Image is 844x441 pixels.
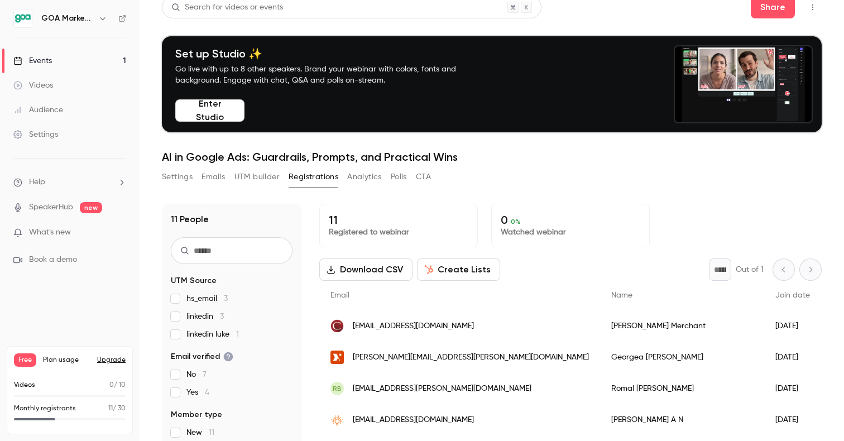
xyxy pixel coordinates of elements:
[43,356,90,365] span: Plan usage
[600,310,764,342] div: [PERSON_NAME] Merchant
[41,13,94,24] h6: GOA Marketing
[29,176,45,188] span: Help
[14,380,35,390] p: Videos
[113,228,126,238] iframe: Noticeable Trigger
[186,311,224,322] span: linkedin
[234,168,280,186] button: UTM builder
[186,369,207,380] span: No
[205,389,209,396] span: 4
[224,295,228,303] span: 3
[209,429,214,437] span: 11
[330,291,349,299] span: Email
[14,9,32,27] img: GOA Marketing
[162,150,822,164] h1: AI in Google Ads: Guardrails, Prompts, and Practical Wins
[416,168,431,186] button: CTA
[29,202,73,213] a: SpeakerHub
[97,356,126,365] button: Upgrade
[162,168,193,186] button: Settings
[764,342,821,373] div: [DATE]
[319,258,413,281] button: Download CSV
[171,2,283,13] div: Search for videos or events
[109,382,114,389] span: 0
[186,329,239,340] span: linkedin luke
[417,258,500,281] button: Create Lists
[501,213,640,227] p: 0
[353,320,474,332] span: [EMAIL_ADDRESS][DOMAIN_NAME]
[764,373,821,404] div: [DATE]
[330,351,344,364] img: ultraviewx.co.uk
[611,291,632,299] span: Name
[171,275,217,286] span: UTM Source
[29,254,77,266] span: Book a demo
[202,168,225,186] button: Emails
[175,64,482,86] p: Go live with up to 8 other speakers. Brand your webinar with colors, fonts and background. Engage...
[600,342,764,373] div: Georgea [PERSON_NAME]
[600,404,764,435] div: [PERSON_NAME] A N
[109,380,126,390] p: / 10
[330,319,344,333] img: christies.com
[764,404,821,435] div: [DATE]
[13,176,126,188] li: help-dropdown-opener
[108,405,113,412] span: 11
[353,352,589,363] span: [PERSON_NAME][EMAIL_ADDRESS][PERSON_NAME][DOMAIN_NAME]
[186,427,214,438] span: New
[186,293,228,304] span: hs_email
[736,264,764,275] p: Out of 1
[13,55,52,66] div: Events
[13,129,58,140] div: Settings
[14,404,76,414] p: Monthly registrants
[775,291,810,299] span: Join date
[511,218,521,226] span: 0 %
[391,168,407,186] button: Polls
[186,387,209,398] span: Yes
[108,404,126,414] p: / 30
[329,213,468,227] p: 11
[330,413,344,426] img: pulseadsmedia.com
[171,351,233,362] span: Email verified
[13,80,53,91] div: Videos
[353,414,474,426] span: [EMAIL_ADDRESS][DOMAIN_NAME]
[236,330,239,338] span: 1
[13,104,63,116] div: Audience
[171,213,209,226] h1: 11 People
[14,353,36,367] span: Free
[329,227,468,238] p: Registered to webinar
[600,373,764,404] div: Romal [PERSON_NAME]
[171,409,222,420] span: Member type
[353,383,531,395] span: [EMAIL_ADDRESS][PERSON_NAME][DOMAIN_NAME]
[501,227,640,238] p: Watched webinar
[175,99,244,122] button: Enter Studio
[220,313,224,320] span: 3
[29,227,71,238] span: What's new
[333,384,342,394] span: RB
[80,202,102,213] span: new
[347,168,382,186] button: Analytics
[289,168,338,186] button: Registrations
[175,47,482,60] h4: Set up Studio ✨
[764,310,821,342] div: [DATE]
[203,371,207,378] span: 7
